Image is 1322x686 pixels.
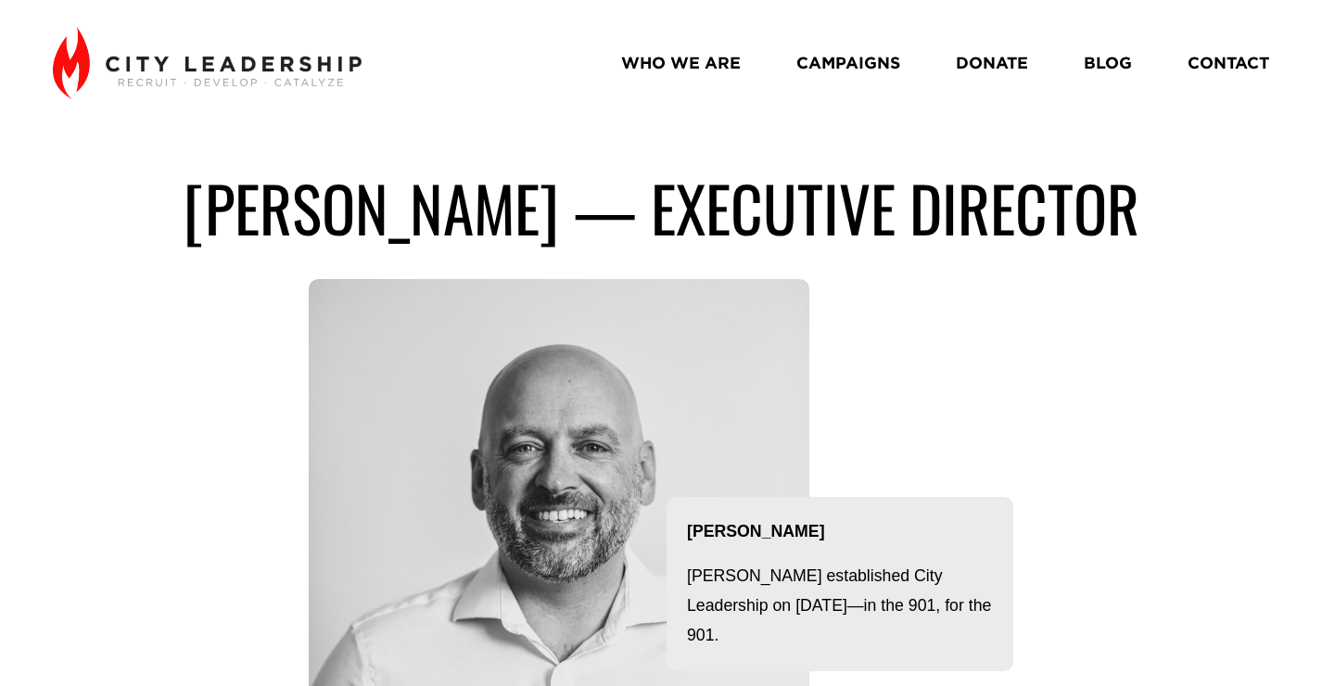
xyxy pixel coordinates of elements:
a: WHO WE ARE [621,46,741,79]
a: CONTACT [1188,46,1269,79]
strong: [PERSON_NAME] [687,522,825,540]
a: DONATE [956,46,1028,79]
p: [PERSON_NAME] established City Leadership on [DATE]—in the 901, for the 901. [687,562,993,651]
h1: [PERSON_NAME] — executive director [53,170,1269,247]
a: CAMPAIGNS [796,46,900,79]
img: City Leadership - Recruit. Develop. Catalyze. [53,27,362,99]
a: BLOG [1084,46,1132,79]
